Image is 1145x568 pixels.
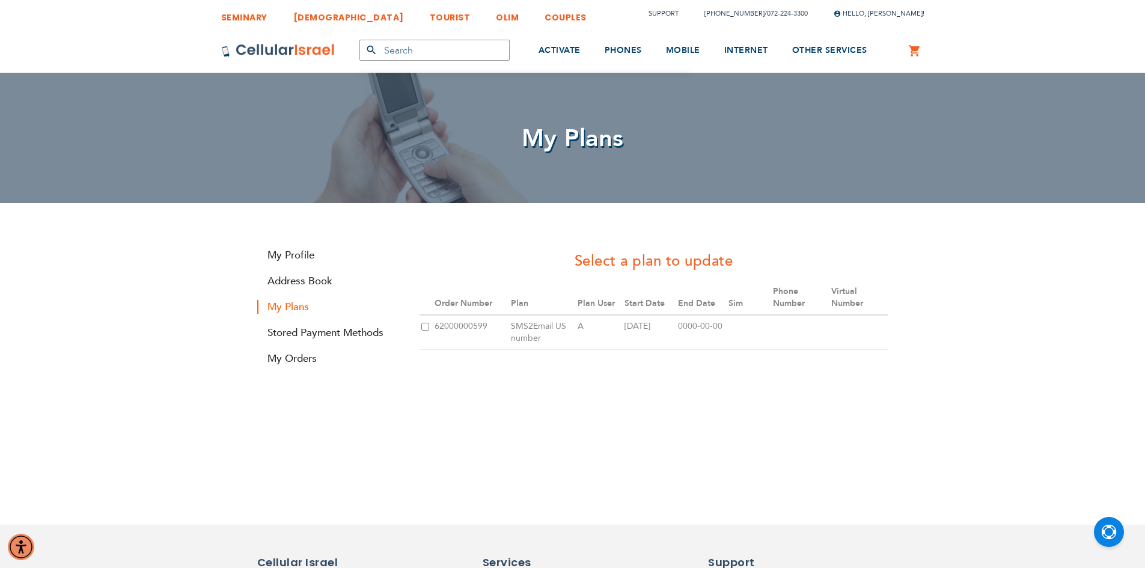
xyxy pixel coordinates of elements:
a: INTERNET [724,28,768,73]
a: 072-224-3300 [767,9,808,18]
th: Sim [727,281,771,315]
th: Start Date [623,281,676,315]
a: PHONES [605,28,642,73]
a: [DEMOGRAPHIC_DATA] [293,3,404,25]
span: OTHER SERVICES [792,44,867,56]
span: INTERNET [724,44,768,56]
input: Search [359,40,510,61]
h3: Select a plan to update [420,251,888,272]
img: Cellular Israel Logo [221,43,335,58]
span: PHONES [605,44,642,56]
a: My Orders [257,352,402,365]
a: ACTIVATE [539,28,581,73]
td: A [576,315,623,350]
th: Virtual Number [829,281,888,315]
span: Hello, [PERSON_NAME]! [834,9,924,18]
a: [PHONE_NUMBER] [704,9,765,18]
td: 0000-00-00 [676,315,727,350]
td: SMS2Email US number [509,315,576,350]
a: COUPLES [545,3,587,25]
a: MOBILE [666,28,700,73]
span: ACTIVATE [539,44,581,56]
a: Support [649,9,679,18]
td: [DATE] [623,315,676,350]
strong: My Plans [257,300,402,314]
th: End Date [676,281,727,315]
a: Stored Payment Methods [257,326,402,340]
li: / [692,5,808,22]
th: Plan User [576,281,623,315]
div: Accessibility Menu [8,534,34,560]
a: Address Book [257,274,402,288]
span: My Plans [522,122,624,155]
th: Plan [509,281,576,315]
a: OLIM [496,3,519,25]
th: Order Number [433,281,508,315]
a: OTHER SERVICES [792,28,867,73]
a: SEMINARY [221,3,267,25]
td: 62000000599 [433,315,508,350]
span: MOBILE [666,44,700,56]
a: TOURIST [430,3,471,25]
th: Phone Number [771,281,829,315]
a: My Profile [257,248,402,262]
